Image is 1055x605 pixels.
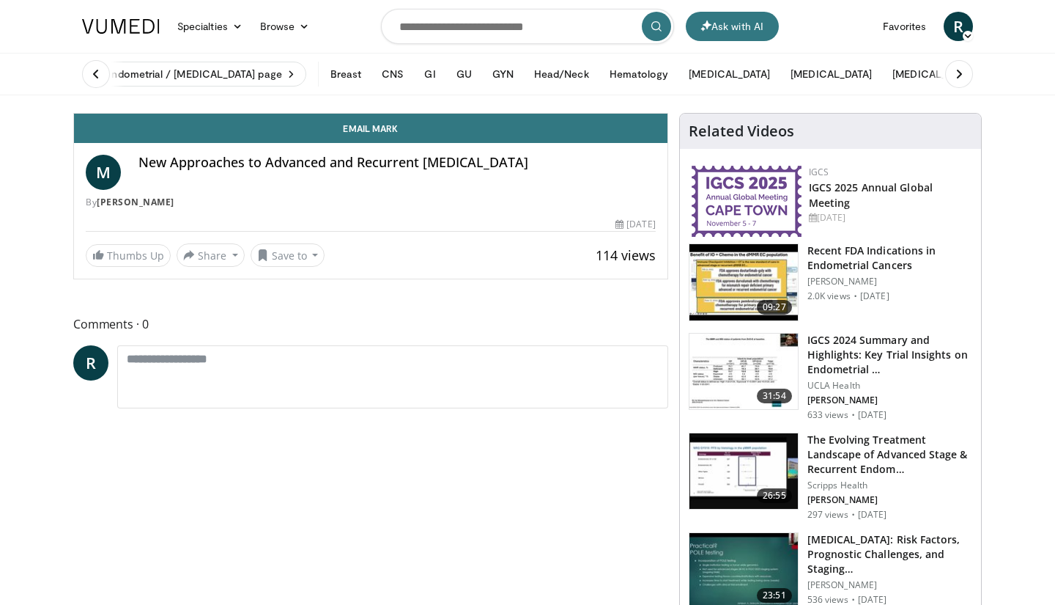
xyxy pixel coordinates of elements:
div: By [86,196,656,209]
img: 512f83d0-0277-4884-b38e-fb4dde7f2d47.150x105_q85_crop-smart_upscale.jpg [689,334,798,410]
a: IGCS [809,166,829,178]
p: [DATE] [858,509,887,521]
a: IGCS 2025 Annual Global Meeting [809,180,933,210]
span: 31:54 [757,389,792,403]
button: [MEDICAL_DATA] [680,59,779,89]
h3: IGCS 2024 Summary and Highlights: Key Trial Insights on Endometrial … [807,333,972,377]
a: R [73,345,108,381]
button: Breast [322,59,370,89]
a: Favorites [874,12,935,41]
button: Save to [251,243,325,267]
span: 09:27 [757,300,792,315]
button: GU [448,59,481,89]
h4: New Approaches to Advanced and Recurrent [MEDICAL_DATA] [138,155,656,171]
p: UCLA Health [807,380,972,392]
p: 2.0K views [807,290,851,302]
div: [DATE] [615,218,655,231]
span: Comments 0 [73,315,668,334]
div: · [851,409,855,421]
p: [PERSON_NAME] [807,579,972,591]
h4: Related Videos [689,122,794,140]
h3: The Evolving Treatment Landscape of Advanced Stage & Recurrent Endom… [807,433,972,477]
p: [DATE] [860,290,889,302]
button: Head/Neck [525,59,598,89]
div: · [851,509,855,521]
img: 1a4d7a94-9a5b-4ac1-9ecd-82aad068b179.150x105_q85_crop-smart_upscale.jpg [689,244,798,320]
img: 680d42be-3514-43f9-8300-e9d2fda7c814.png.150x105_q85_autocrop_double_scale_upscale_version-0.2.png [692,166,802,237]
img: VuMedi Logo [82,19,160,34]
div: · [854,290,857,302]
h3: Recent FDA Indications in Endometrial Cancers [807,243,972,273]
p: [PERSON_NAME] [807,395,972,406]
a: Specialties [169,12,251,41]
p: [PERSON_NAME] [807,276,972,287]
button: Hematology [601,59,678,89]
a: 09:27 Recent FDA Indications in Endometrial Cancers [PERSON_NAME] 2.0K views · [DATE] [689,243,972,321]
a: M [86,155,121,190]
p: 297 views [807,509,848,521]
button: GI [415,59,444,89]
a: [PERSON_NAME] [97,196,174,208]
button: Ask with AI [686,12,779,41]
button: GYN [484,59,522,89]
p: Scripps Health [807,480,972,491]
a: 31:54 IGCS 2024 Summary and Highlights: Key Trial Insights on Endometrial … UCLA Health [PERSON_N... [689,333,972,421]
button: CNS [373,59,412,89]
span: 26:55 [757,488,792,503]
span: 114 views [596,246,656,264]
a: Browse [251,12,319,41]
a: Email Mark [74,114,667,143]
button: [MEDICAL_DATA] [782,59,881,89]
p: 633 views [807,409,848,421]
p: [DATE] [858,409,887,421]
img: 959d148d-9af5-43b0-bb19-2b9aaed2cae7.150x105_q85_crop-smart_upscale.jpg [689,433,798,510]
p: [PERSON_NAME] [807,494,972,506]
a: 26:55 The Evolving Treatment Landscape of Advanced Stage & Recurrent Endom… Scripps Health [PERSO... [689,433,972,521]
input: Search topics, interventions [381,9,674,44]
a: Thumbs Up [86,244,171,267]
button: [MEDICAL_DATA] [884,59,982,89]
button: Share [177,243,245,267]
span: 23:51 [757,588,792,603]
a: R [944,12,973,41]
h3: [MEDICAL_DATA]: Risk Factors, Prognostic Challenges, and Staging… [807,532,972,576]
div: [DATE] [809,211,969,224]
a: Visit Endometrial / [MEDICAL_DATA] page [73,62,306,87]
